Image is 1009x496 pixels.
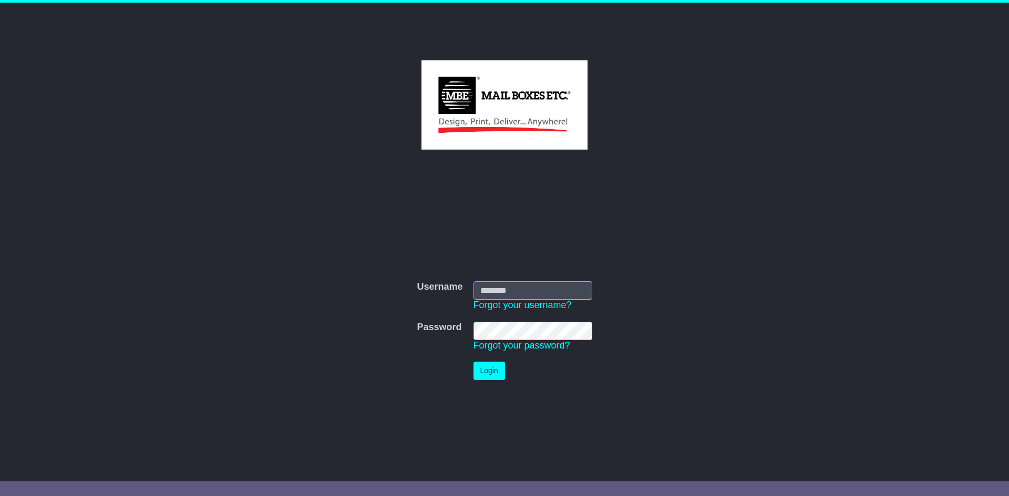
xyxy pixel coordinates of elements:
[473,340,570,351] a: Forgot your password?
[417,322,461,333] label: Password
[473,362,505,380] button: Login
[473,300,572,310] a: Forgot your username?
[421,60,587,150] img: MBE Macquarie Park
[417,281,462,293] label: Username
